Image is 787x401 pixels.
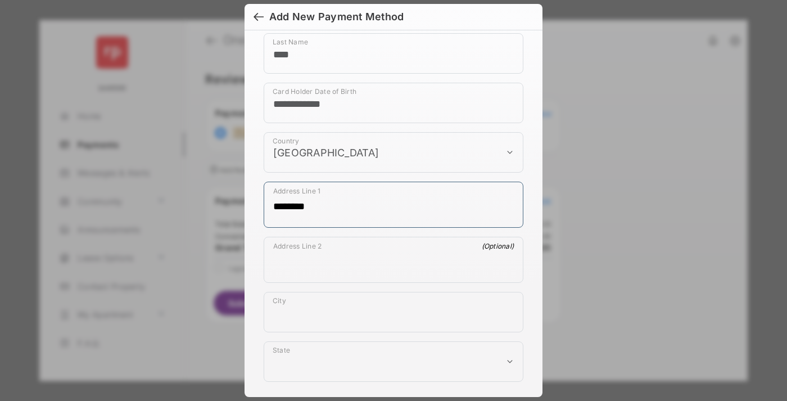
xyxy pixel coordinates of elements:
[264,292,523,332] div: payment_method_screening[postal_addresses][locality]
[264,182,523,228] div: payment_method_screening[postal_addresses][addressLine1]
[264,132,523,173] div: payment_method_screening[postal_addresses][country]
[264,237,523,283] div: payment_method_screening[postal_addresses][addressLine2]
[269,11,404,23] div: Add New Payment Method
[264,341,523,382] div: payment_method_screening[postal_addresses][administrativeArea]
